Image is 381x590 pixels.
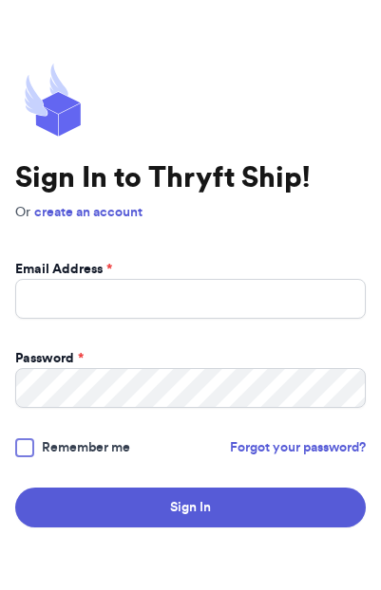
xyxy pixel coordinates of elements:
[15,161,366,195] h1: Sign In to Thryft Ship!
[42,438,130,457] span: Remember me
[34,206,143,219] a: create an account
[230,438,366,457] a: Forgot your password?
[15,203,366,222] p: Or
[15,260,112,279] label: Email Address
[15,349,84,368] label: Password
[15,488,366,527] button: Sign In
